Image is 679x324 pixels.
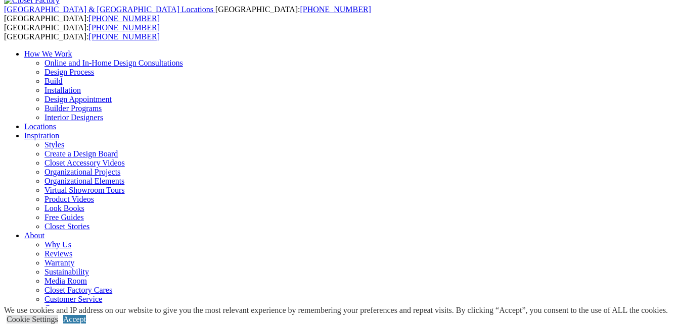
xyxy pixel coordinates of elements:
[44,158,125,167] a: Closet Accessory Videos
[44,249,72,258] a: Reviews
[24,122,56,131] a: Locations
[63,315,86,323] a: Accept
[4,5,213,14] span: [GEOGRAPHIC_DATA] & [GEOGRAPHIC_DATA] Locations
[44,140,64,149] a: Styles
[44,304,69,312] a: Careers
[44,68,94,76] a: Design Process
[24,131,59,140] a: Inspiration
[89,32,160,41] a: [PHONE_NUMBER]
[44,258,74,267] a: Warranty
[7,315,58,323] a: Cookie Settings
[44,204,84,212] a: Look Books
[89,23,160,32] a: [PHONE_NUMBER]
[89,14,160,23] a: [PHONE_NUMBER]
[4,306,668,315] div: We use cookies and IP address on our website to give you the most relevant experience by remember...
[44,177,124,185] a: Organizational Elements
[44,95,112,103] a: Design Appointment
[24,231,44,240] a: About
[44,286,112,294] a: Closet Factory Cares
[44,86,81,94] a: Installation
[44,295,102,303] a: Customer Service
[4,23,160,41] span: [GEOGRAPHIC_DATA]: [GEOGRAPHIC_DATA]:
[44,77,63,85] a: Build
[44,113,103,122] a: Interior Designers
[44,104,102,113] a: Builder Programs
[44,222,89,231] a: Closet Stories
[4,5,215,14] a: [GEOGRAPHIC_DATA] & [GEOGRAPHIC_DATA] Locations
[44,240,71,249] a: Why Us
[300,5,371,14] a: [PHONE_NUMBER]
[44,149,118,158] a: Create a Design Board
[44,195,94,203] a: Product Videos
[44,277,87,285] a: Media Room
[44,267,89,276] a: Sustainability
[4,5,371,23] span: [GEOGRAPHIC_DATA]: [GEOGRAPHIC_DATA]:
[44,213,84,222] a: Free Guides
[24,49,72,58] a: How We Work
[44,168,120,176] a: Organizational Projects
[44,59,183,67] a: Online and In-Home Design Consultations
[44,186,125,194] a: Virtual Showroom Tours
